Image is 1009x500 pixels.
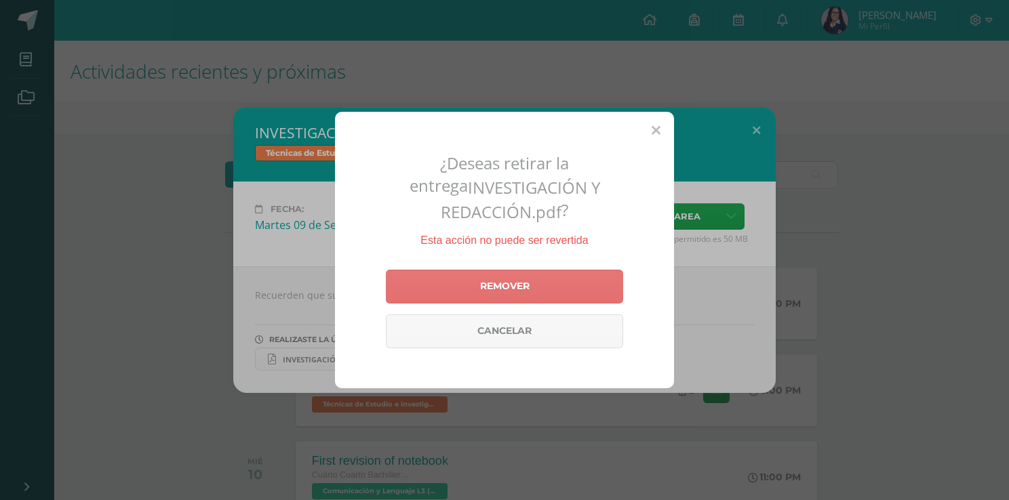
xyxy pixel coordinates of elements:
h2: ¿Deseas retirar la entrega ? [351,152,658,223]
span: Esta acción no puede ser revertida [420,234,588,246]
a: Cancelar [386,314,623,348]
span: Close (Esc) [652,122,660,138]
span: INVESTIGACIÓN Y REDACCIÓN.pdf [441,176,600,223]
a: Remover [386,270,623,304]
